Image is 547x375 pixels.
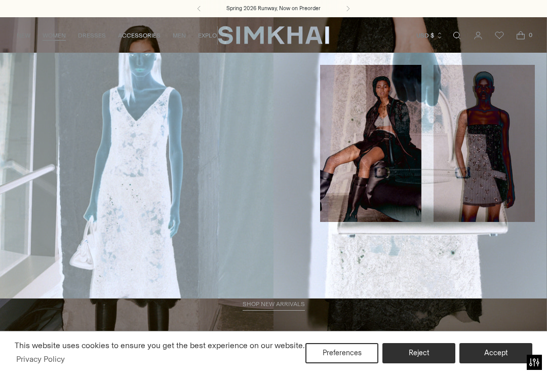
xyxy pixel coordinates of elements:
a: Go to the account page [468,25,488,46]
a: Open search modal [447,25,467,46]
a: Spring 2026 Runway, Now on Preorder [226,5,321,13]
button: Accept [459,343,532,363]
button: USD $ [416,24,443,47]
button: Preferences [305,343,378,363]
a: Privacy Policy (opens in a new tab) [15,352,66,367]
a: Wishlist [489,25,510,46]
a: MEN [173,24,186,47]
a: NEW [17,24,30,47]
a: DRESSES [78,24,106,47]
a: EXPLORE [198,24,224,47]
a: SIMKHAI [218,25,329,45]
a: ACCESSORIES [118,24,161,47]
a: Open cart modal [511,25,531,46]
a: WOMEN [43,24,66,47]
button: Reject [382,343,455,363]
span: 0 [526,30,535,40]
span: This website uses cookies to ensure you get the best experience on our website. [15,341,305,350]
